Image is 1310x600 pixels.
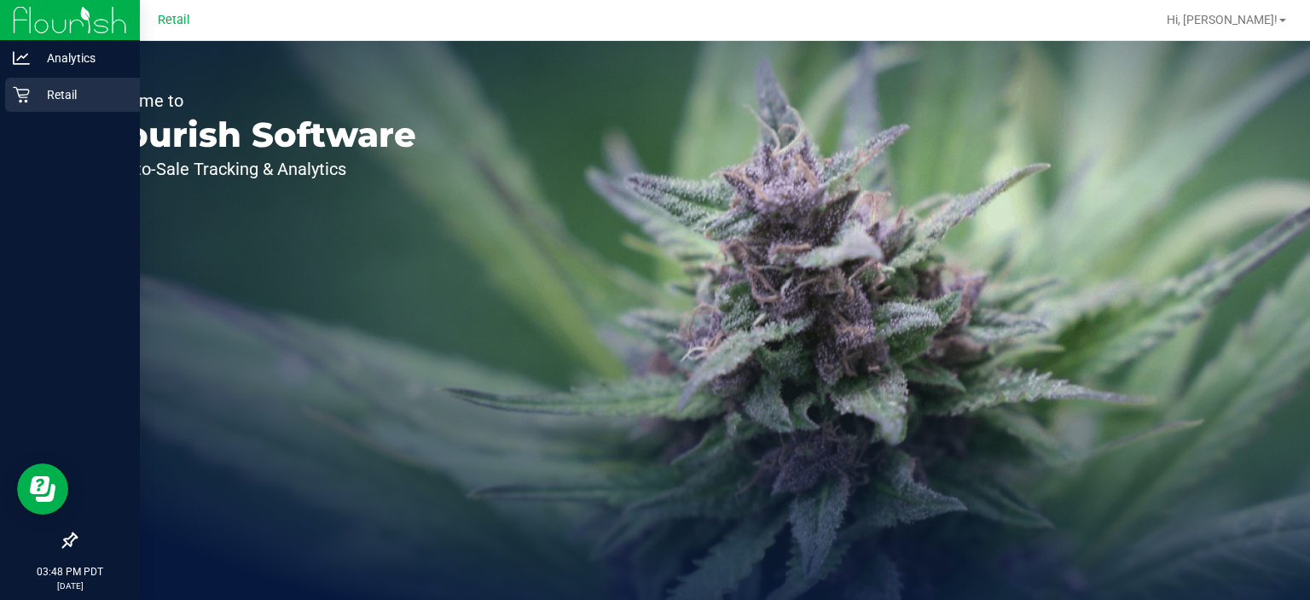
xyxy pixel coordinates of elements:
[13,86,30,103] inline-svg: Retail
[92,92,416,109] p: Welcome to
[158,13,190,27] span: Retail
[92,160,416,178] p: Seed-to-Sale Tracking & Analytics
[8,564,132,580] p: 03:48 PM PDT
[17,463,68,515] iframe: Resource center
[8,580,132,592] p: [DATE]
[92,118,416,152] p: Flourish Software
[30,48,132,68] p: Analytics
[13,50,30,67] inline-svg: Analytics
[1167,13,1278,26] span: Hi, [PERSON_NAME]!
[30,84,132,105] p: Retail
